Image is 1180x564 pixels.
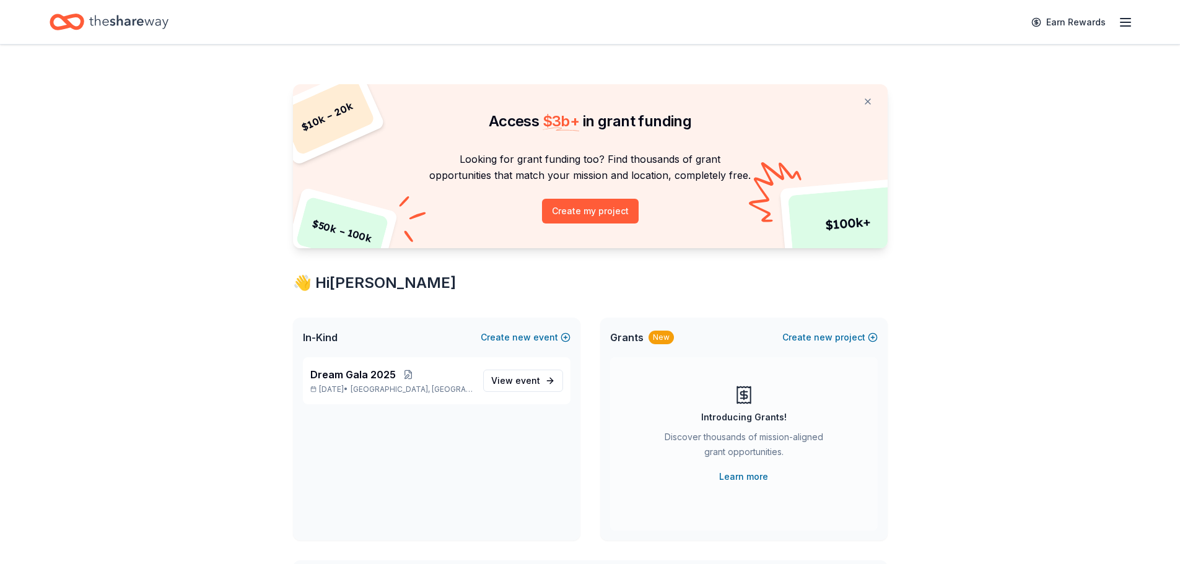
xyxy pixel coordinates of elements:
[542,199,639,223] button: Create my project
[489,112,691,130] span: Access in grant funding
[701,410,787,425] div: Introducing Grants!
[310,367,396,382] span: Dream Gala 2025
[483,370,563,392] a: View event
[649,331,674,344] div: New
[293,273,888,293] div: 👋 Hi [PERSON_NAME]
[610,330,644,345] span: Grants
[50,7,168,37] a: Home
[491,373,540,388] span: View
[279,77,375,156] div: $ 10k – 20k
[310,384,473,394] p: [DATE] •
[515,375,540,386] span: event
[512,330,531,345] span: new
[308,151,873,184] p: Looking for grant funding too? Find thousands of grant opportunities that match your mission and ...
[481,330,570,345] button: Createnewevent
[782,330,878,345] button: Createnewproject
[543,112,580,130] span: $ 3b +
[1024,11,1113,33] a: Earn Rewards
[814,330,833,345] span: new
[719,469,768,484] a: Learn more
[303,330,338,345] span: In-Kind
[660,430,828,464] div: Discover thousands of mission-aligned grant opportunities.
[351,384,473,394] span: [GEOGRAPHIC_DATA], [GEOGRAPHIC_DATA]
